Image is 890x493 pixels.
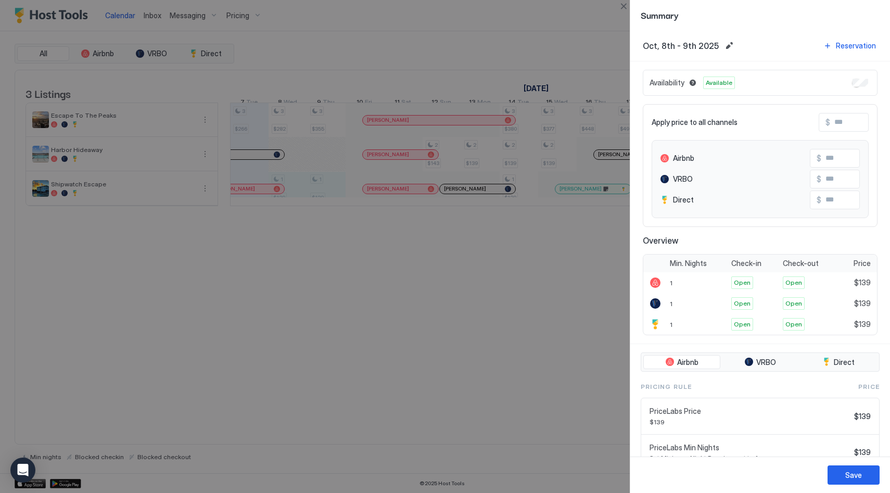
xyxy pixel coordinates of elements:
[677,358,698,367] span: Airbnb
[670,279,672,287] span: 1
[673,195,694,205] span: Direct
[643,235,878,246] span: Overview
[817,174,821,184] span: $
[643,41,719,51] span: Oct, 8th - 9th 2025
[854,299,871,308] span: $139
[854,278,871,287] span: $139
[854,259,871,268] span: Price
[670,300,672,308] span: 1
[643,355,720,370] button: Airbnb
[641,352,880,372] div: tab-group
[817,154,821,163] span: $
[670,259,707,268] span: Min. Nights
[785,278,802,287] span: Open
[858,382,880,391] span: Price
[650,418,850,426] span: $139
[822,39,878,53] button: Reservation
[673,174,693,184] span: VRBO
[854,320,871,329] span: $139
[836,40,876,51] div: Reservation
[650,443,850,452] span: PriceLabs Min Nights
[734,320,751,329] span: Open
[800,355,877,370] button: Direct
[817,195,821,205] span: $
[670,321,672,328] span: 1
[641,382,692,391] span: Pricing Rule
[785,320,802,329] span: Open
[641,8,880,21] span: Summary
[723,40,735,52] button: Edit date range
[686,77,699,89] button: Blocked dates override all pricing rules and remain unavailable until manually unblocked
[722,355,798,370] button: VRBO
[845,470,862,481] div: Save
[673,154,694,163] span: Airbnb
[650,78,684,87] span: Availability
[650,454,850,462] span: Set Minimum Night Requirement to 1
[785,299,802,308] span: Open
[731,259,761,268] span: Check-in
[783,259,819,268] span: Check-out
[854,448,871,457] span: $139
[854,412,871,421] span: $139
[734,299,751,308] span: Open
[706,78,732,87] span: Available
[650,407,850,416] span: PriceLabs Price
[828,465,880,485] button: Save
[756,358,776,367] span: VRBO
[834,358,855,367] span: Direct
[652,118,738,127] span: Apply price to all channels
[825,118,830,127] span: $
[734,278,751,287] span: Open
[10,458,35,483] div: Open Intercom Messenger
